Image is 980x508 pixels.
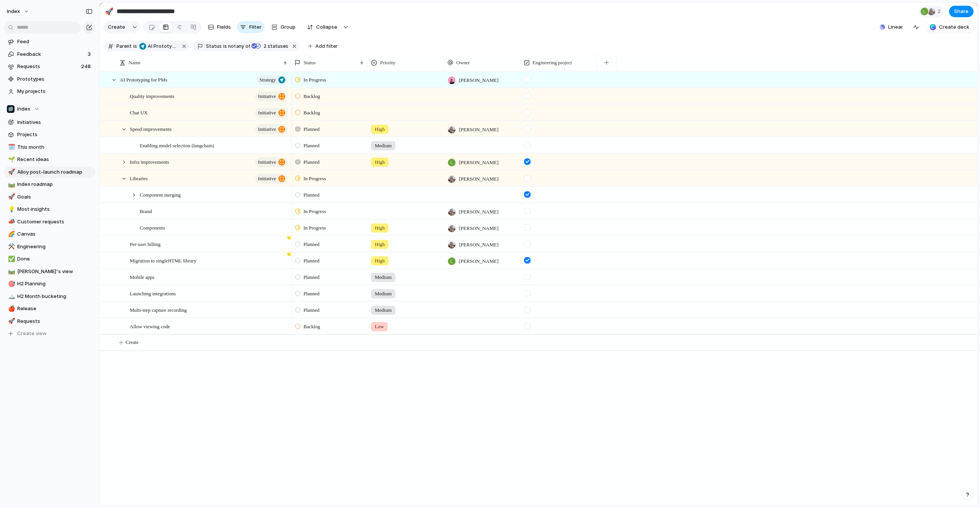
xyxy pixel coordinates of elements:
span: Add filter [315,43,338,50]
span: Requests [17,317,93,325]
span: AI Prototyping for PMs [120,75,167,84]
span: Chat UX [130,108,148,117]
span: Mobile apps [130,272,155,281]
button: initiative [255,91,287,101]
span: Create view [17,330,47,337]
span: Component merging [140,190,181,199]
span: AI Prototyping for PMs [148,43,178,50]
a: 🛤️[PERSON_NAME]'s view [4,266,95,277]
a: 🗓️This month [4,142,95,153]
button: 🚀 [103,5,115,18]
a: 🛤️Index roadmap [4,179,95,190]
span: Alloy post-launch roadmap [17,168,93,176]
button: Collapse [302,21,341,33]
span: Strategy [260,75,276,85]
div: 🎯 [8,280,13,288]
span: In Progress [304,224,326,232]
button: Create deck [926,21,973,33]
span: Fields [217,23,231,31]
button: Group [268,21,299,33]
span: [PERSON_NAME] [459,77,498,84]
span: [PERSON_NAME]'s view [17,268,93,275]
span: not [227,43,235,50]
span: In Progress [304,208,326,215]
button: ✅ [7,255,15,263]
span: Planned [304,274,320,281]
span: Migration to singleHTML library [130,256,196,265]
span: 3 [88,50,92,58]
span: Engineering project [532,59,572,67]
button: Create view [4,328,95,339]
button: AI Prototyping for PMs [138,42,179,50]
span: Index [17,105,30,113]
span: Quality improvements [130,91,175,100]
span: 2 [261,43,268,49]
a: 🏔️H2 Month bucketing [4,291,95,302]
button: Index [3,5,33,18]
a: ⚒️Engineering [4,241,95,252]
span: Speed improvements [130,124,171,133]
div: 🏔️ [8,292,13,301]
span: This month [17,143,93,151]
button: is [132,42,139,50]
button: Linear [877,21,906,33]
button: 🎯 [7,280,15,288]
span: Backlog [304,109,320,117]
span: Share [954,8,969,15]
div: 🚀 [105,6,113,16]
div: 🌱Recent ideas [4,154,95,165]
span: Most insights [17,205,93,213]
span: [PERSON_NAME] [459,175,498,183]
span: Components [140,223,165,232]
div: 🚀Alloy post-launch roadmap [4,166,95,178]
button: initiative [255,174,287,184]
span: H2 Planning [17,280,93,288]
span: Release [17,305,93,313]
span: is [223,43,227,50]
span: Done [17,255,93,263]
button: 🚀 [7,168,15,176]
span: Planned [304,125,320,133]
span: Engineering [17,243,93,251]
a: Prototypes [4,73,95,85]
span: Create deck [939,23,969,31]
span: Medium [375,290,392,298]
a: 📣Customer requests [4,216,95,228]
button: 🚀 [7,193,15,201]
div: 🍎Release [4,303,95,314]
span: Feedback [17,50,85,58]
div: ✅Done [4,253,95,265]
span: initiative [258,124,276,135]
div: 🗓️ [8,143,13,151]
span: Index [7,8,20,15]
span: Collapse [316,23,337,31]
button: 🗓️ [7,143,15,151]
button: initiative [255,108,287,118]
span: Launching integrations [130,289,176,298]
span: [PERSON_NAME] [459,208,498,216]
span: 2 [938,8,943,15]
span: High [375,224,385,232]
span: Goals [17,193,93,201]
span: initiative [258,91,276,102]
span: Group [281,23,296,31]
div: 💡 [8,205,13,214]
a: 💡Most insights [4,204,95,215]
span: High [375,125,385,133]
div: 🌈Canvas [4,228,95,240]
span: Planned [304,191,320,199]
span: High [375,241,385,248]
span: Planned [304,241,320,248]
a: Initiatives [4,117,95,128]
span: Linear [888,23,903,31]
span: Planned [304,142,320,150]
span: Planned [304,306,320,314]
span: [PERSON_NAME] [459,159,498,166]
span: [PERSON_NAME] [459,241,498,249]
button: 💡 [7,205,15,213]
span: AI Prototyping for PMs [139,43,178,50]
span: Create [126,339,139,346]
button: 🍎 [7,305,15,313]
span: Requests [17,63,79,70]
